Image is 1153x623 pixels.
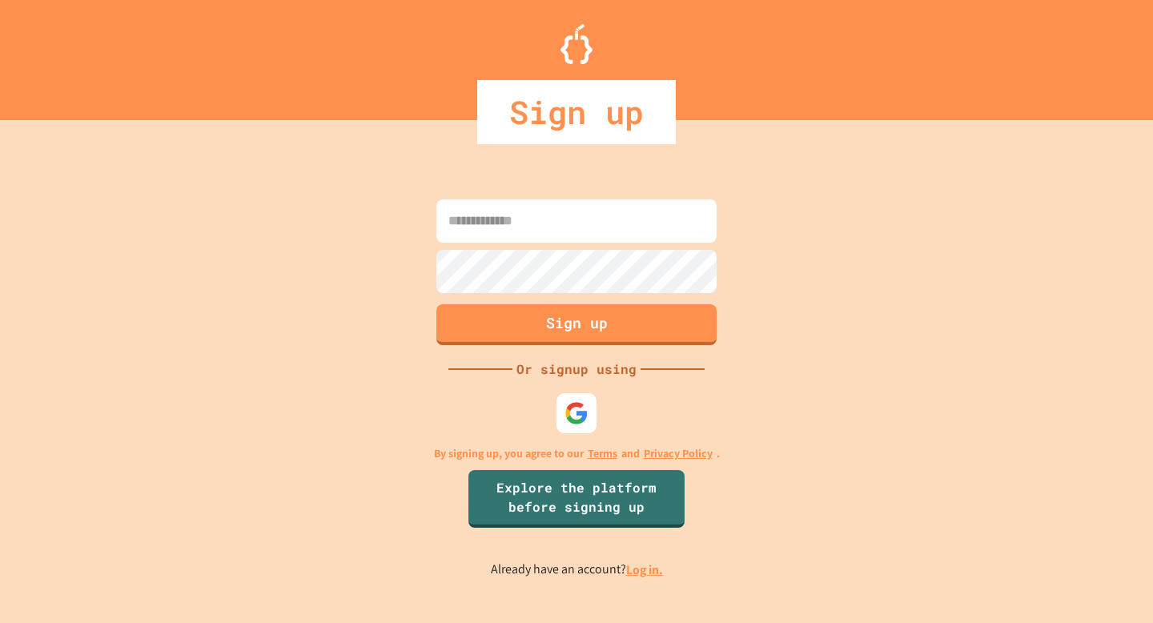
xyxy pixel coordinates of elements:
[626,561,663,578] a: Log in.
[560,24,593,64] img: Logo.svg
[477,80,676,144] div: Sign up
[434,445,720,462] p: By signing up, you agree to our and .
[588,445,617,462] a: Terms
[436,304,717,345] button: Sign up
[564,401,589,425] img: google-icon.svg
[468,470,685,528] a: Explore the platform before signing up
[512,360,641,379] div: Or signup using
[644,445,713,462] a: Privacy Policy
[491,560,663,580] p: Already have an account?
[1020,489,1137,557] iframe: chat widget
[1086,559,1137,607] iframe: chat widget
